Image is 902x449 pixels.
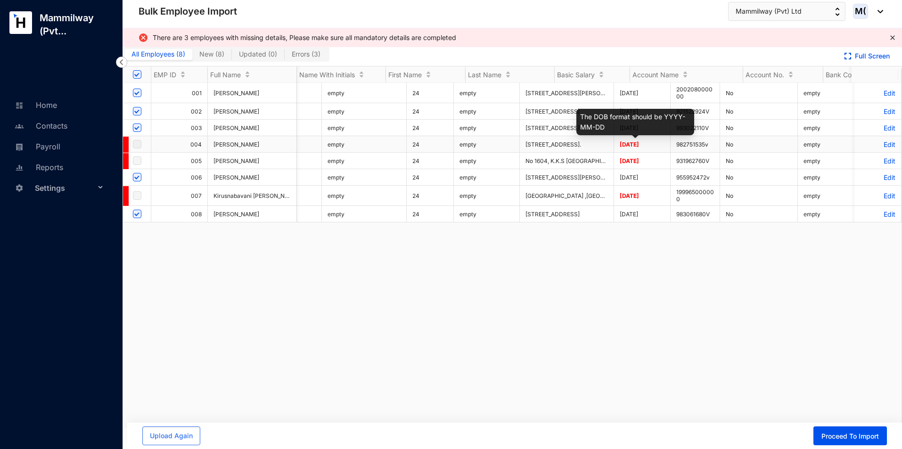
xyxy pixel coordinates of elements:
span: Updated ( 0 ) [239,50,277,58]
span: [STREET_ADDRESS][PERSON_NAME] [525,90,625,97]
li: Contacts [8,115,111,136]
span: [DATE] [620,141,639,148]
td: 004 [151,136,208,153]
span: [STREET_ADDRESS] [525,211,580,218]
div: There are 3 employees with missing details, Please make sure all mandatory details are completed [153,33,886,42]
td: empty [322,83,407,103]
td: No [720,169,798,186]
td: empty [454,186,520,206]
td: 24 [407,153,454,169]
td: empty [322,153,407,169]
td: [DATE] [614,83,671,103]
td: empty [322,206,407,222]
td: 993022110V [671,120,720,136]
th: Account No. [743,66,823,83]
p: Edit [860,107,895,115]
span: Kirusnabavani [PERSON_NAME] [213,192,299,199]
td: empty [454,206,520,222]
th: Account Name [630,66,743,83]
li: Reports [8,156,111,177]
td: 24 [407,83,454,103]
p: Edit [860,140,895,148]
img: dropdown-black.8e83cc76930a90b1a4fdb6d089b7bf3a.svg [873,10,883,13]
td: empty [322,120,407,136]
td: 003 [151,120,208,136]
td: 24 [407,136,454,153]
th: Bank Code [823,66,885,83]
img: nav-icon-left.19a07721e4dec06a274f6d07517f07b7.svg [116,57,127,68]
span: [STREET_ADDRESS] [525,108,580,115]
th: Basic Salary [555,66,630,83]
td: empty [322,103,407,120]
li: Home [8,94,111,115]
td: 199965000000 [671,186,720,206]
td: [DATE] [614,206,671,222]
th: Last Name [466,66,555,83]
td: empty [322,169,407,186]
td: 008 [151,206,208,222]
span: EMP ID [154,71,176,79]
span: close [890,35,895,41]
span: [PERSON_NAME] [213,211,259,218]
span: No 1604, K.K.S [GEOGRAPHIC_DATA], [GEOGRAPHIC_DATA][GEOGRAPHIC_DATA]. [525,157,744,164]
p: Edit [860,89,895,97]
td: 983061680V [671,206,720,222]
button: Full Screen [837,47,897,66]
span: All Employees ( 8 ) [131,50,185,58]
span: First Name [388,71,422,79]
a: Contacts [12,121,67,131]
td: empty [798,83,861,103]
img: report-unselected.e6a6b4230fc7da01f883.svg [15,163,24,172]
td: 002 [151,103,208,120]
img: up-down-arrow.74152d26bf9780fbf563ca9c90304185.svg [835,8,840,16]
td: empty [798,169,861,186]
span: [STREET_ADDRESS]. [525,124,581,131]
span: [PERSON_NAME] [213,108,259,115]
button: Proceed To Import [813,426,887,445]
td: No [720,120,798,136]
span: [GEOGRAPHIC_DATA] ,[GEOGRAPHIC_DATA] ,[GEOGRAPHIC_DATA]. [GEOGRAPHIC_DATA][PERSON_NAME]. [525,192,813,199]
p: Mammilway (Pvt... [32,11,123,38]
td: 24 [407,169,454,186]
span: [STREET_ADDRESS][PERSON_NAME] [525,174,625,181]
td: No [720,103,798,120]
p: Edit [860,210,895,218]
td: No [720,206,798,222]
span: Settings [35,179,95,197]
span: Name With Initials [299,71,355,79]
td: 982751535v [671,136,720,153]
td: 001 [151,83,208,103]
button: Upload Again [142,426,200,445]
td: [DATE] [614,169,671,186]
img: people-unselected.118708e94b43a90eceab.svg [15,122,24,131]
a: Home [12,100,57,110]
li: Payroll [8,136,111,156]
td: empty [798,136,861,153]
td: 955952472v [671,169,720,186]
span: Proceed To Import [821,432,879,441]
span: [PERSON_NAME] [213,90,259,97]
span: M( [855,7,866,16]
span: [STREET_ADDRESS]. [525,141,581,148]
td: [DATE] [614,103,671,120]
td: empty [322,186,407,206]
th: EMP ID [151,66,208,83]
span: Account No. [746,71,784,79]
button: Mammilway (Pvt) Ltd [728,2,845,21]
td: No [720,83,798,103]
img: expand.44ba77930b780aef2317a7ddddf64422.svg [845,53,851,59]
td: 24 [407,103,454,120]
td: 007 [151,186,208,206]
td: empty [454,103,520,120]
td: No [720,186,798,206]
td: empty [798,120,861,136]
p: Edit [860,124,895,132]
span: Full Name [210,71,241,79]
td: empty [798,153,861,169]
p: Edit [860,157,895,165]
td: 200208000000 [671,83,720,103]
td: 24 [407,186,454,206]
span: New ( 8 ) [199,50,224,58]
img: settings-unselected.1febfda315e6e19643a1.svg [15,184,24,192]
span: [DATE] [620,192,639,199]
